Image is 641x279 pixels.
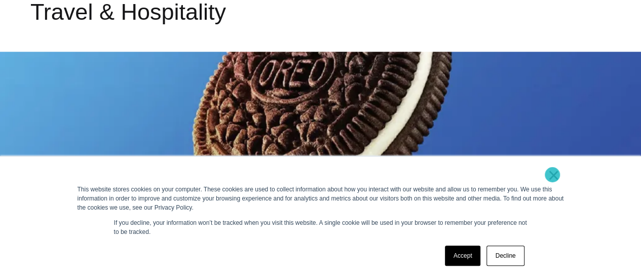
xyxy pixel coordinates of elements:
a: Accept [445,246,481,266]
div: This website stores cookies on your computer. These cookies are used to collect information about... [78,185,564,212]
a: Decline [486,246,524,266]
p: If you decline, your information won’t be tracked when you visit this website. A single cookie wi... [114,218,527,236]
a: × [548,171,560,180]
